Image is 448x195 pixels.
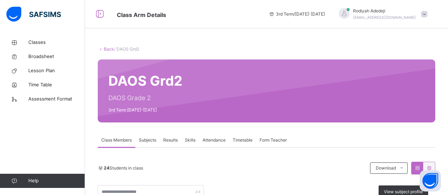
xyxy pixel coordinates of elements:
[28,53,85,60] span: Broadsheet
[260,137,287,143] span: Form Teacher
[28,39,85,46] span: Classes
[353,8,416,14] span: Rodiyah Adedeji
[28,96,85,103] span: Assessment Format
[203,137,226,143] span: Attendance
[28,81,85,88] span: Time Table
[101,137,132,143] span: Class Members
[353,15,416,19] span: [EMAIL_ADDRESS][DOMAIN_NAME]
[117,11,166,18] span: Class Arm Details
[104,165,143,171] span: Students in class
[28,67,85,74] span: Lesson Plan
[139,137,156,143] span: Subjects
[185,137,195,143] span: Skills
[269,11,325,17] span: session/term information
[163,137,178,143] span: Results
[384,189,423,195] span: View subject profile
[114,46,139,52] span: / DAOS Grd2
[233,137,253,143] span: Timetable
[108,107,182,113] span: 3rd Term [DATE]-[DATE]
[6,7,61,22] img: safsims
[420,170,441,191] button: Open asap
[332,8,431,21] div: RodiyahAdedeji
[104,165,109,171] b: 24
[376,165,396,171] span: Download
[104,46,114,52] a: Back
[28,177,85,184] span: Help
